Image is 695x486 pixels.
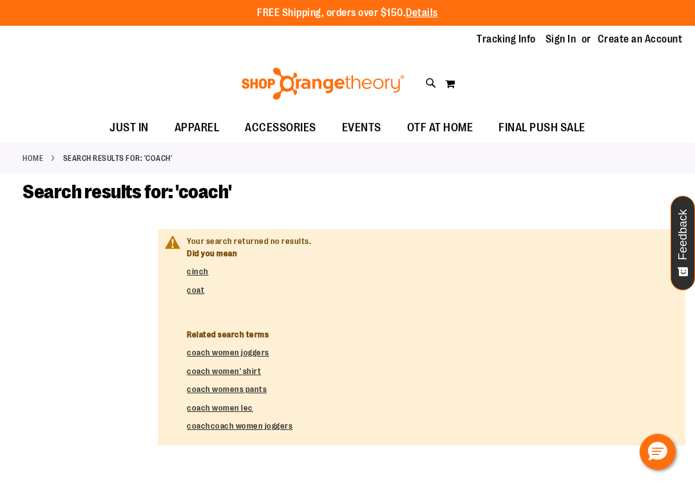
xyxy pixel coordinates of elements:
[406,7,438,19] a: Details
[257,6,438,21] p: FREE Shipping, orders over $150.
[486,113,598,143] a: FINAL PUSH SALE
[671,196,695,290] button: Feedback - Show survey
[187,248,676,260] dt: Did you mean
[162,113,233,143] a: APPAREL
[97,113,162,143] a: JUST IN
[187,384,267,394] a: coach womens pants
[407,113,473,142] span: OTF AT HOME
[23,153,43,164] a: Home
[23,181,232,203] span: Search results for: 'coach'
[187,266,209,276] a: cinch
[677,209,689,260] span: Feedback
[394,113,486,143] a: OTF AT HOME
[187,236,676,433] div: Your search returned no results.
[187,421,292,431] a: coachcoach women joggers
[232,113,329,143] a: ACCESSORIES
[187,329,676,341] dt: Related search terms
[598,32,683,46] a: Create an Account
[245,113,316,142] span: ACCESSORIES
[342,113,381,142] span: EVENTS
[499,113,586,142] span: FINAL PUSH SALE
[187,366,261,376] a: coach women' shirt
[187,285,204,295] a: coat
[240,68,406,100] img: Shop Orangetheory
[109,113,149,142] span: JUST IN
[187,403,253,413] a: coach women lec
[63,153,173,164] strong: Search results for: 'coach'
[329,113,394,143] a: EVENTS
[640,434,676,470] button: Hello, have a question? Let’s chat.
[187,348,269,357] a: coach women joggers
[175,113,220,142] span: APPAREL
[546,32,576,46] a: Sign In
[477,32,536,46] a: Tracking Info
